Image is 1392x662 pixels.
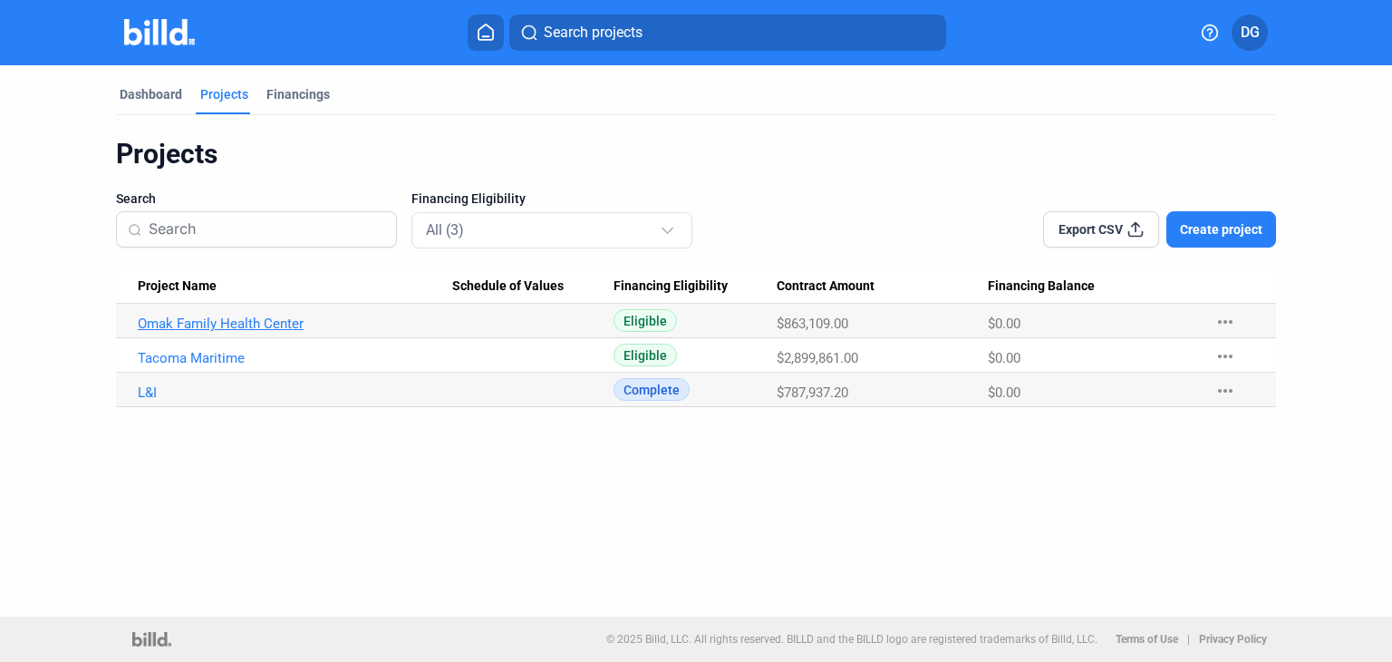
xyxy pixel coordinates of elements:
a: L&I [138,385,452,401]
input: Search [149,210,385,248]
div: Project Name [138,278,452,295]
span: $787,937.20 [777,385,848,401]
button: Create project [1166,211,1276,248]
div: Schedule of Values [452,278,614,295]
span: Eligible [614,309,677,332]
span: $863,109.00 [777,316,848,332]
a: Omak Family Health Center [138,316,452,332]
span: Schedule of Values [452,278,564,295]
span: Contract Amount [777,278,875,295]
div: Contract Amount [777,278,988,295]
mat-icon: more_horiz [1214,346,1236,367]
span: Eligible [614,344,677,366]
mat-select-trigger: All (3) [426,221,464,239]
b: Terms of Use [1116,633,1178,646]
b: Privacy Policy [1199,633,1267,646]
button: Export CSV [1043,211,1159,248]
button: Search projects [509,15,946,51]
div: Dashboard [120,85,182,103]
span: $2,899,861.00 [777,350,858,366]
span: Export CSV [1058,220,1123,239]
div: Financing Eligibility [614,278,777,295]
span: Project Name [138,278,217,295]
span: Financing Eligibility [411,190,526,208]
span: Search projects [544,22,643,44]
span: Financing Balance [988,278,1095,295]
div: Projects [200,85,248,103]
p: © 2025 Billd, LLC. All rights reserved. BILLD and the BILLD logo are registered trademarks of Bil... [606,633,1097,646]
div: Financing Balance [988,278,1196,295]
div: Financings [266,85,330,103]
a: Tacoma Maritime [138,350,452,366]
p: | [1187,633,1190,646]
span: $0.00 [988,385,1020,401]
img: Billd Company Logo [124,19,196,45]
span: Financing Eligibility [614,278,728,295]
span: Complete [614,378,690,401]
mat-icon: more_horiz [1214,380,1236,402]
span: $0.00 [988,350,1020,366]
img: logo [132,632,171,647]
span: Search [116,190,156,208]
button: DG [1232,15,1268,51]
span: DG [1241,22,1260,44]
div: Projects [116,137,1276,171]
span: $0.00 [988,316,1020,332]
mat-icon: more_horiz [1214,311,1236,333]
span: Create project [1180,220,1262,239]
